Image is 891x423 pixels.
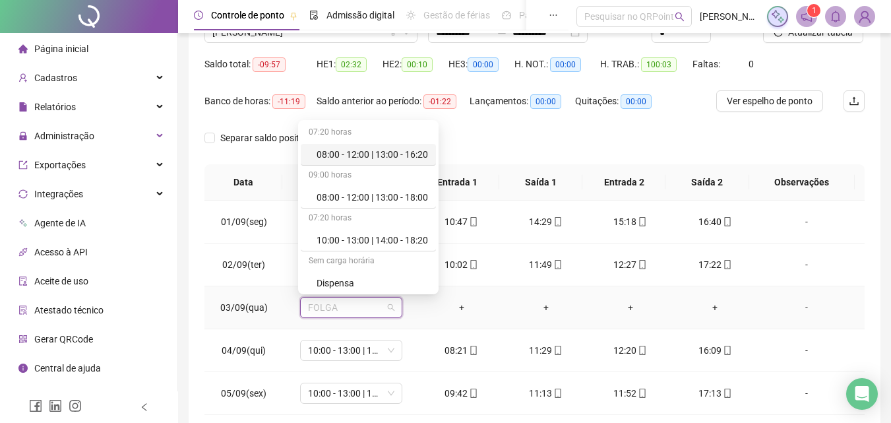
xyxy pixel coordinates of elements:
span: sync [18,189,28,199]
th: Entrada 2 [582,164,665,201]
div: Open Intercom Messenger [846,378,878,410]
div: 09:00 horas [301,166,436,187]
div: + [683,300,747,315]
div: 08:00 - 12:00 | 13:00 - 16:20 [317,147,428,162]
div: - [768,300,845,315]
span: solution [18,306,28,315]
div: 17:22 [683,257,747,272]
span: Administração [34,131,94,141]
span: user-add [18,73,28,82]
span: export [18,160,28,170]
div: HE 1: [317,57,383,72]
span: Atestado técnico [34,305,104,315]
span: -09:57 [253,57,286,72]
span: lock [18,131,28,141]
span: mobile [722,260,732,269]
th: Saída 2 [665,164,749,201]
span: mobile [552,217,563,226]
span: 100:03 [641,57,677,72]
div: 12:20 [599,343,662,358]
div: - [768,257,845,272]
th: Jornadas [282,164,416,201]
span: audit [18,277,28,286]
span: Gestão de férias [423,10,490,20]
div: 10:47 [430,214,493,229]
div: H. NOT.: [514,57,600,72]
span: mobile [636,346,647,355]
span: 00:00 [550,57,581,72]
span: left [140,403,149,412]
span: Central de ajuda [34,363,101,374]
span: to [497,27,507,38]
div: 11:52 [599,386,662,401]
span: notification [801,11,813,22]
div: 17:13 [683,386,747,401]
div: 12:27 [599,257,662,272]
span: Controle de ponto [211,10,284,20]
div: H. TRAB.: [600,57,692,72]
span: mobile [722,217,732,226]
div: Saldo total: [204,57,317,72]
span: 0 [749,59,754,69]
span: Exportações [34,160,86,170]
span: -11:19 [272,94,305,109]
span: instagram [69,399,82,412]
span: mobile [722,389,732,398]
span: mobile [636,260,647,269]
th: Entrada 1 [416,164,499,201]
span: 02/09(ter) [222,259,265,270]
span: mobile [468,389,478,398]
div: Sem carga horária [301,251,436,273]
span: Agente de IA [34,218,86,228]
span: 10:00 - 13:00 | 14:00 - 18:20 [308,341,394,360]
span: mobile [468,346,478,355]
span: Relatórios [34,102,76,112]
div: + [430,300,493,315]
span: 05/09(sex) [221,388,266,399]
span: Observações [760,175,844,189]
img: 84188 [855,7,875,26]
span: [PERSON_NAME] do canal [700,9,759,24]
div: Saldo anterior ao período: [317,94,470,109]
span: 10:00 - 13:00 | 14:00 - 18:20 [308,383,394,403]
div: - [768,386,845,401]
span: sun [406,11,415,20]
div: 09:42 [430,386,493,401]
div: 11:13 [514,386,578,401]
div: 07:20 horas [301,209,436,230]
div: 08:21 [430,343,493,358]
span: 1 [812,6,816,15]
div: Banco de horas: [204,94,317,109]
span: Integrações [34,189,83,199]
div: 15:18 [599,214,662,229]
div: Quitações: [575,94,667,109]
div: 16:40 [683,214,747,229]
span: -01:22 [423,94,456,109]
span: Ver espelho de ponto [727,94,813,108]
span: mobile [552,389,563,398]
div: Dispensa [301,273,436,294]
th: Observações [749,164,855,201]
img: sparkle-icon.fc2bf0ac1784a2077858766a79e2daf3.svg [770,9,785,24]
span: info-circle [18,364,28,373]
div: 11:49 [514,257,578,272]
span: 04/09(qui) [222,345,266,356]
div: - [768,214,845,229]
span: bell [830,11,842,22]
span: mobile [636,217,647,226]
span: mobile [552,346,563,355]
span: 02:32 [336,57,367,72]
th: Saída 1 [499,164,582,201]
div: 08:00 - 12:00 | 13:00 - 18:00 [301,187,436,209]
span: mobile [468,260,478,269]
div: 10:02 [430,257,493,272]
div: 08:00 - 12:00 | 13:00 - 16:20 [301,144,436,166]
th: Data [204,164,282,201]
span: mobile [722,346,732,355]
span: qrcode [18,335,28,344]
span: api [18,247,28,257]
span: FOLGA [308,298,394,317]
span: 03/09(qua) [220,302,268,313]
div: 16:09 [683,343,747,358]
span: 00:10 [402,57,433,72]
